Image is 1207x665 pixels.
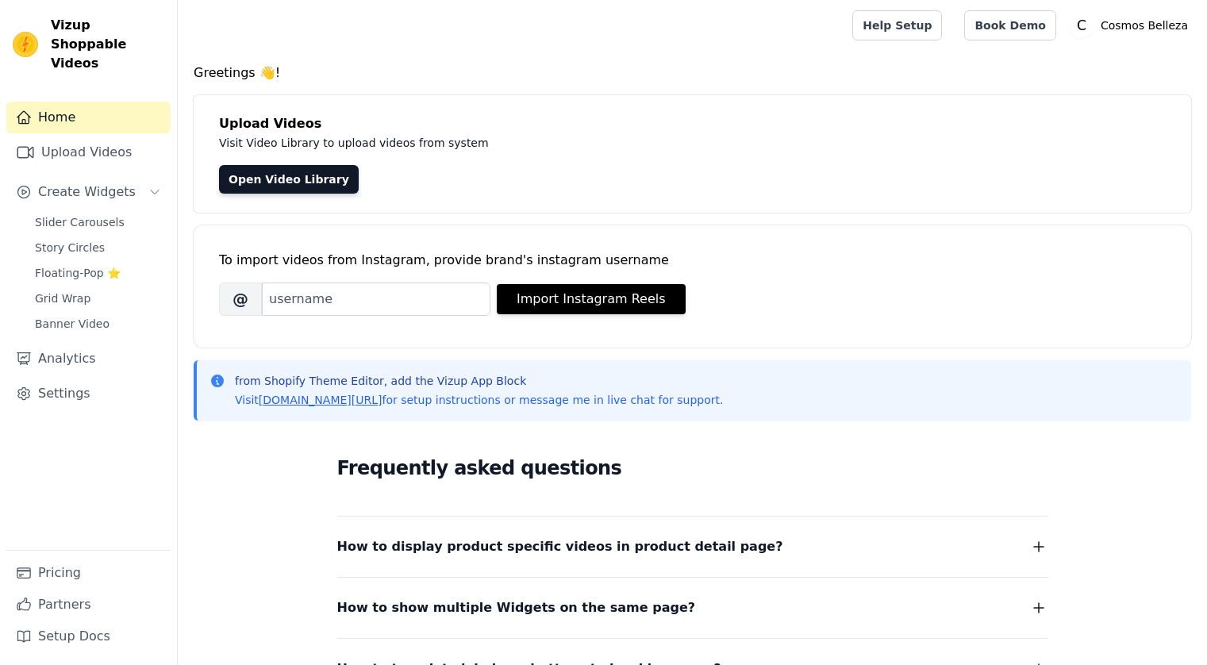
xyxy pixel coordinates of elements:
span: Grid Wrap [35,290,90,306]
text: C [1077,17,1086,33]
span: Banner Video [35,316,110,332]
p: from Shopify Theme Editor, add the Vizup App Block [235,373,723,389]
a: Partners [6,589,171,621]
span: Story Circles [35,240,105,256]
span: @ [219,283,262,316]
h4: Greetings 👋! [194,63,1191,83]
button: Import Instagram Reels [497,284,686,314]
a: Slider Carousels [25,211,171,233]
h4: Upload Videos [219,114,1166,133]
span: Create Widgets [38,183,136,202]
p: Visit for setup instructions or message me in live chat for support. [235,392,723,408]
span: Floating-Pop ⭐ [35,265,121,281]
button: How to show multiple Widgets on the same page? [337,597,1048,619]
a: Book Demo [964,10,1055,40]
a: Settings [6,378,171,409]
a: [DOMAIN_NAME][URL] [259,394,382,406]
button: Create Widgets [6,176,171,208]
a: Story Circles [25,236,171,259]
img: Vizup [13,32,38,57]
a: Home [6,102,171,133]
a: Floating-Pop ⭐ [25,262,171,284]
input: username [262,283,490,316]
p: Visit Video Library to upload videos from system [219,133,930,152]
button: C Cosmos Belleza [1069,11,1194,40]
span: Vizup Shoppable Videos [51,16,164,73]
a: Open Video Library [219,165,359,194]
a: Help Setup [852,10,942,40]
a: Grid Wrap [25,287,171,309]
a: Upload Videos [6,136,171,168]
button: How to display product specific videos in product detail page? [337,536,1048,558]
a: Banner Video [25,313,171,335]
a: Analytics [6,343,171,375]
h2: Frequently asked questions [337,452,1048,484]
span: How to display product specific videos in product detail page? [337,536,783,558]
span: Slider Carousels [35,214,125,230]
span: How to show multiple Widgets on the same page? [337,597,696,619]
div: To import videos from Instagram, provide brand's instagram username [219,251,1166,270]
a: Setup Docs [6,621,171,652]
p: Cosmos Belleza [1094,11,1194,40]
a: Pricing [6,557,171,589]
